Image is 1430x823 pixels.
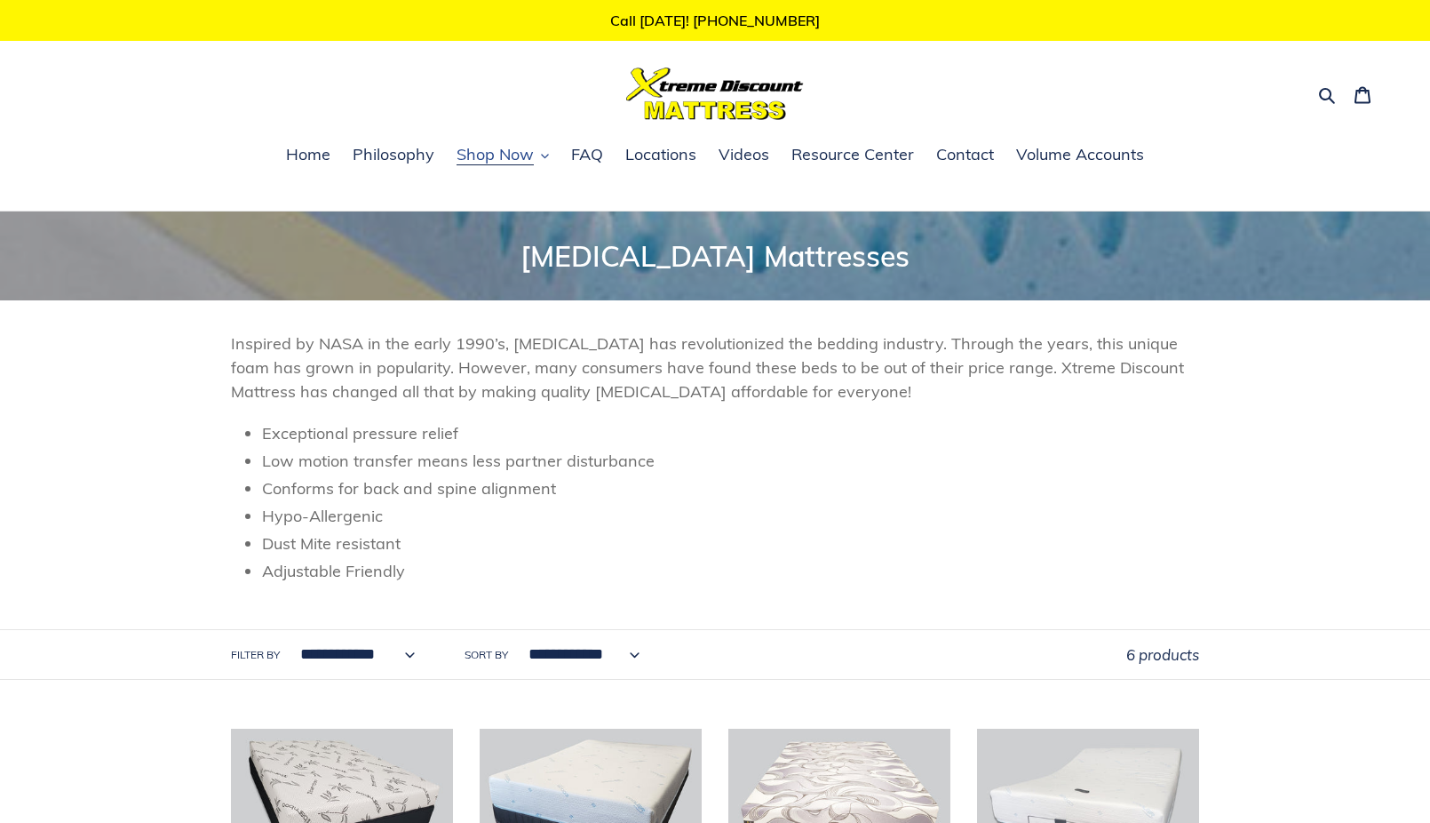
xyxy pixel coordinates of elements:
span: Home [286,144,330,165]
span: Resource Center [791,144,914,165]
button: Shop Now [448,142,558,169]
span: [MEDICAL_DATA] Mattresses [520,238,910,274]
span: Shop Now [457,144,534,165]
label: Filter by [231,647,280,663]
li: Dust Mite resistant [262,531,1199,555]
li: Conforms for back and spine alignment [262,476,1199,500]
li: Adjustable Friendly [262,559,1199,583]
a: Philosophy [344,142,443,169]
span: Philosophy [353,144,434,165]
label: Sort by [465,647,508,663]
a: Home [277,142,339,169]
p: Inspired by NASA in the early 1990’s, [MEDICAL_DATA] has revolutionized the bedding industry. Thr... [231,332,1199,404]
a: Contact [927,142,1003,169]
span: Volume Accounts [1016,144,1144,165]
a: Locations [616,142,705,169]
span: 6 products [1126,645,1199,664]
span: Contact [936,144,994,165]
span: Locations [625,144,696,165]
li: Exceptional pressure relief [262,421,1199,445]
a: Resource Center [783,142,923,169]
a: Volume Accounts [1007,142,1153,169]
span: FAQ [571,144,603,165]
li: Hypo-Allergenic [262,504,1199,528]
li: Low motion transfer means less partner disturbance [262,449,1199,473]
span: Videos [719,144,769,165]
a: FAQ [562,142,612,169]
img: Xtreme Discount Mattress [626,68,804,120]
a: Videos [710,142,778,169]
